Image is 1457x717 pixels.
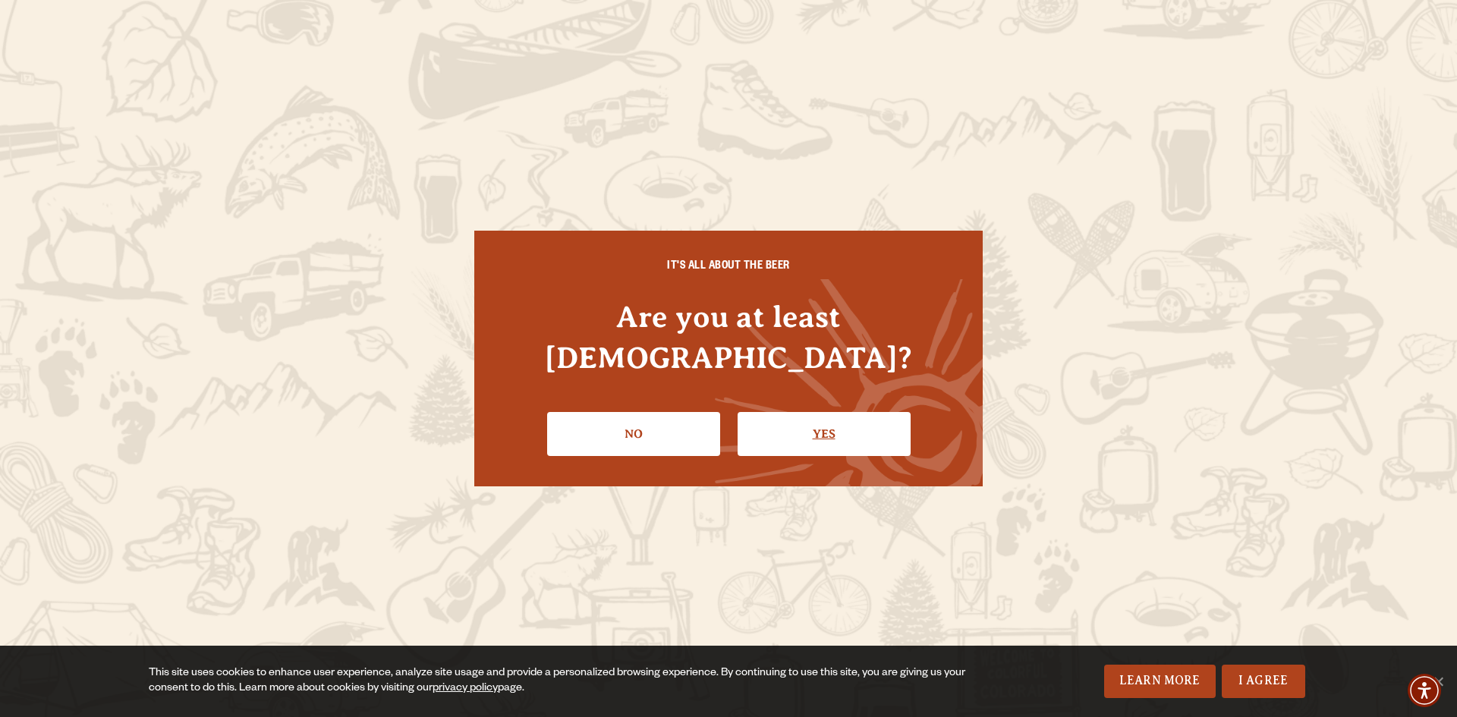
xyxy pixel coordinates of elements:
[738,412,911,456] a: Confirm I'm 21 or older
[505,261,952,275] h6: IT'S ALL ABOUT THE BEER
[505,297,952,377] h4: Are you at least [DEMOGRAPHIC_DATA]?
[1222,665,1305,698] a: I Agree
[1408,674,1441,707] div: Accessibility Menu
[1104,665,1216,698] a: Learn More
[433,683,498,695] a: privacy policy
[547,412,720,456] a: No
[149,666,977,697] div: This site uses cookies to enhance user experience, analyze site usage and provide a personalized ...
